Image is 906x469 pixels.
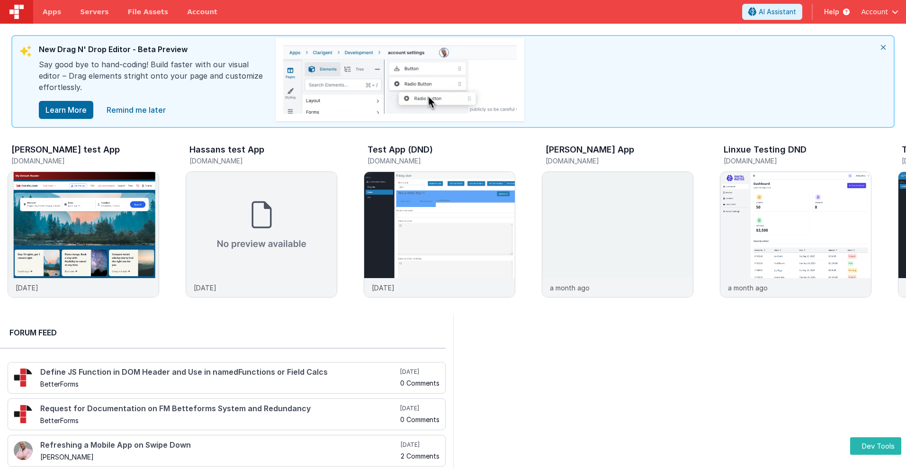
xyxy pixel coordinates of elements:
h5: [DOMAIN_NAME] [189,157,337,164]
h4: Refreshing a Mobile App on Swipe Down [40,441,399,450]
p: a month ago [550,283,590,293]
h4: Request for Documentation on FM Betteforms System and Redundancy [40,405,398,413]
a: close [101,100,171,119]
h3: Test App (DND) [368,145,433,154]
h5: BetterForms [40,417,398,424]
h5: [DOMAIN_NAME] [368,157,515,164]
h5: [PERSON_NAME] [40,453,399,460]
a: Define JS Function in DOM Header and Use in namedFunctions or Field Calcs BetterForms [DATE] 0 Co... [8,362,446,394]
h5: [DATE] [400,405,440,412]
p: [DATE] [194,283,216,293]
h5: [DOMAIN_NAME] [11,157,159,164]
h3: [PERSON_NAME] test App [11,145,120,154]
a: Request for Documentation on FM Betteforms System and Redundancy BetterForms [DATE] 0 Comments [8,398,446,430]
a: Refreshing a Mobile App on Swipe Down [PERSON_NAME] [DATE] 2 Comments [8,435,446,467]
h3: [PERSON_NAME] App [546,145,634,154]
h3: Linxue Testing DND [724,145,807,154]
button: Learn More [39,101,93,119]
p: [DATE] [372,283,395,293]
h5: BetterForms [40,380,398,388]
img: 295_2.png [14,405,33,424]
img: 295_2.png [14,368,33,387]
div: New Drag N' Drop Editor - Beta Preview [39,44,266,59]
h3: Hassans test App [189,145,264,154]
p: a month ago [728,283,768,293]
span: Account [861,7,888,17]
h5: [DATE] [401,441,440,449]
span: AI Assistant [759,7,796,17]
h5: [DATE] [400,368,440,376]
h5: 2 Comments [401,452,440,460]
div: Say good bye to hand-coding! Build faster with our visual editor – Drag elements stright onto you... [39,59,266,100]
span: Servers [80,7,108,17]
span: Help [824,7,839,17]
span: File Assets [128,7,169,17]
i: close [873,36,894,59]
h4: Define JS Function in DOM Header and Use in namedFunctions or Field Calcs [40,368,398,377]
h5: [DOMAIN_NAME] [724,157,871,164]
button: Dev Tools [850,437,901,455]
h2: Forum Feed [9,327,436,338]
img: 411_2.png [14,441,33,460]
button: Account [861,7,898,17]
h5: 0 Comments [400,416,440,423]
span: Apps [43,7,61,17]
button: AI Assistant [742,4,802,20]
h5: 0 Comments [400,379,440,387]
h5: [DOMAIN_NAME] [546,157,693,164]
